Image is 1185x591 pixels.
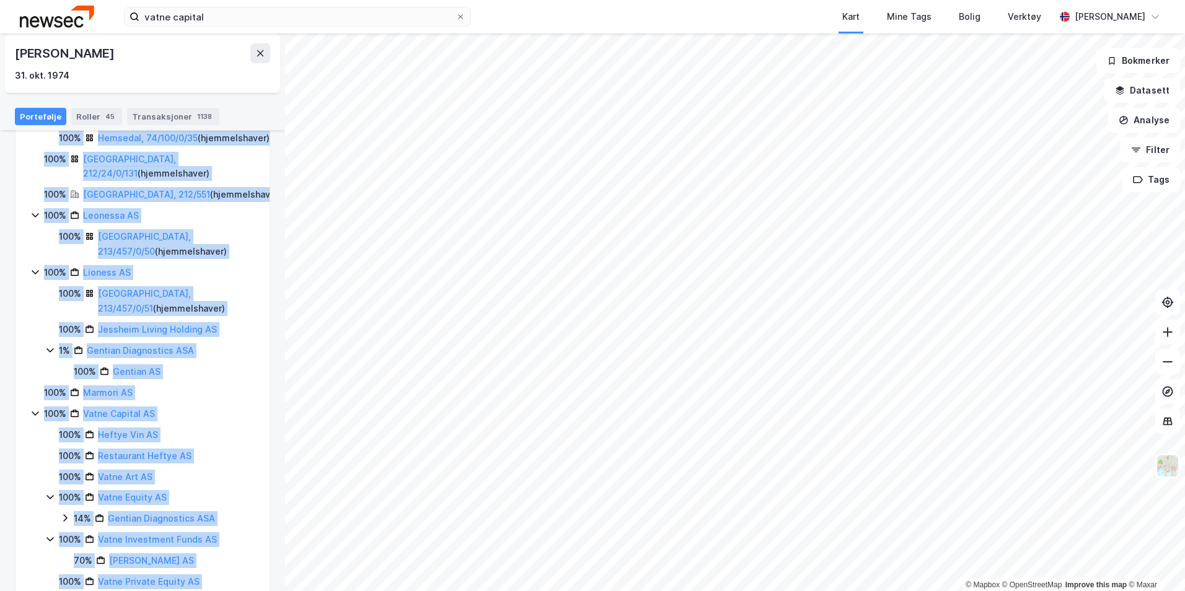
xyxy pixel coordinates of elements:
[1104,78,1180,103] button: Datasett
[83,210,139,221] a: Leonessa AS
[1122,167,1180,192] button: Tags
[98,534,217,545] a: Vatne Investment Funds AS
[1121,138,1180,162] button: Filter
[195,110,214,123] div: 1138
[109,555,194,566] a: [PERSON_NAME] AS
[98,231,191,256] a: [GEOGRAPHIC_DATA], 213/457/0/50
[44,187,66,202] div: 100%
[59,427,81,442] div: 100%
[44,406,66,421] div: 100%
[59,449,81,463] div: 100%
[98,471,152,482] a: Vatne Art AS
[113,366,161,377] a: Gentian AS
[44,208,66,223] div: 100%
[59,574,81,589] div: 100%
[87,345,194,356] a: Gentian Diagnostics ASA
[887,9,932,24] div: Mine Tags
[83,189,210,199] a: [GEOGRAPHIC_DATA], 212/551
[83,187,282,202] div: ( hjemmelshaver )
[98,229,290,259] div: ( hjemmelshaver )
[83,408,155,419] a: Vatne Capital AS
[1008,9,1041,24] div: Verktøy
[74,511,91,526] div: 14%
[1002,580,1062,589] a: OpenStreetMap
[59,490,81,505] div: 100%
[44,152,66,167] div: 100%
[139,7,456,26] input: Søk på adresse, matrikkel, gårdeiere, leietakere eller personer
[83,152,290,182] div: ( hjemmelshaver )
[98,576,200,587] a: Vatne Private Equity AS
[59,322,81,337] div: 100%
[108,513,215,523] a: Gentian Diagnostics ASA
[98,450,192,461] a: Restaurant Heftye AS
[98,324,217,335] a: Jessheim Living Holding AS
[59,470,81,484] div: 100%
[98,286,290,316] div: ( hjemmelshaver )
[1075,9,1145,24] div: [PERSON_NAME]
[1108,108,1180,133] button: Analyse
[59,286,81,301] div: 100%
[103,110,117,123] div: 45
[1156,454,1179,478] img: Z
[83,267,131,278] a: Lioness AS
[71,108,122,125] div: Roller
[98,429,158,440] a: Heftye Vin AS
[1096,48,1180,73] button: Bokmerker
[59,532,81,547] div: 100%
[1123,532,1185,591] div: Kontrollprogram for chat
[20,6,94,27] img: newsec-logo.f6e21ccffca1b3a03d2d.png
[15,43,117,63] div: [PERSON_NAME]
[59,229,81,244] div: 100%
[83,154,176,179] a: [GEOGRAPHIC_DATA], 212/24/0/131
[59,343,70,358] div: 1%
[1123,532,1185,591] iframe: Chat Widget
[98,288,191,313] a: [GEOGRAPHIC_DATA], 213/457/0/51
[44,265,66,280] div: 100%
[59,131,81,146] div: 100%
[842,9,860,24] div: Kart
[15,68,69,83] div: 31. okt. 1974
[98,131,270,146] div: ( hjemmelshaver )
[1065,580,1127,589] a: Improve this map
[98,133,198,143] a: Hemsedal, 74/100/0/35
[74,364,96,379] div: 100%
[74,553,92,568] div: 70%
[966,580,1000,589] a: Mapbox
[44,385,66,400] div: 100%
[15,108,66,125] div: Portefølje
[959,9,980,24] div: Bolig
[127,108,219,125] div: Transaksjoner
[83,387,133,398] a: Marmori AS
[98,492,167,502] a: Vatne Equity AS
